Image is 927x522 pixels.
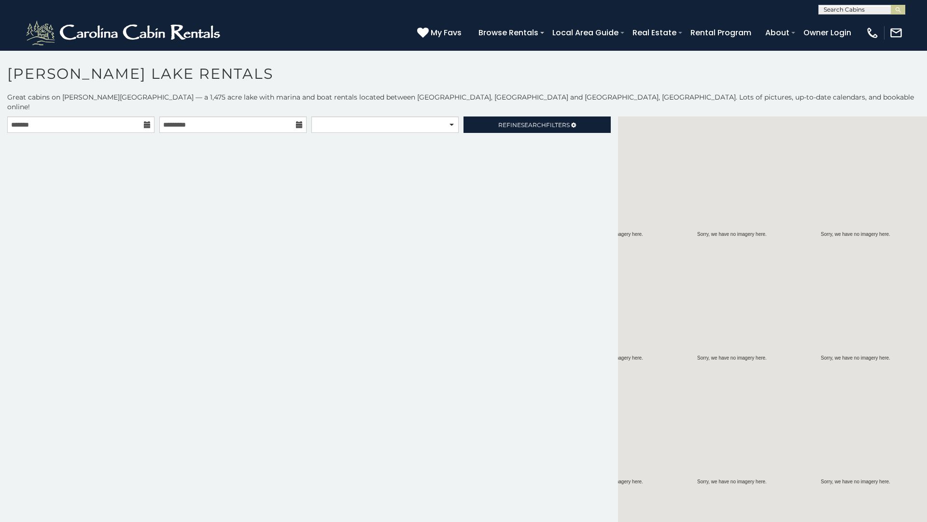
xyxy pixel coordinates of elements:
[628,24,681,41] a: Real Estate
[474,24,543,41] a: Browse Rentals
[889,26,903,40] img: mail-regular-white.png
[417,27,464,39] a: My Favs
[498,121,570,129] span: Refine Filters
[24,18,225,47] img: White-1-2.png
[431,27,462,39] span: My Favs
[866,26,879,40] img: phone-regular-white.png
[760,24,794,41] a: About
[521,121,546,129] span: Search
[463,116,611,133] a: RefineSearchFilters
[799,24,856,41] a: Owner Login
[686,24,756,41] a: Rental Program
[548,24,623,41] a: Local Area Guide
